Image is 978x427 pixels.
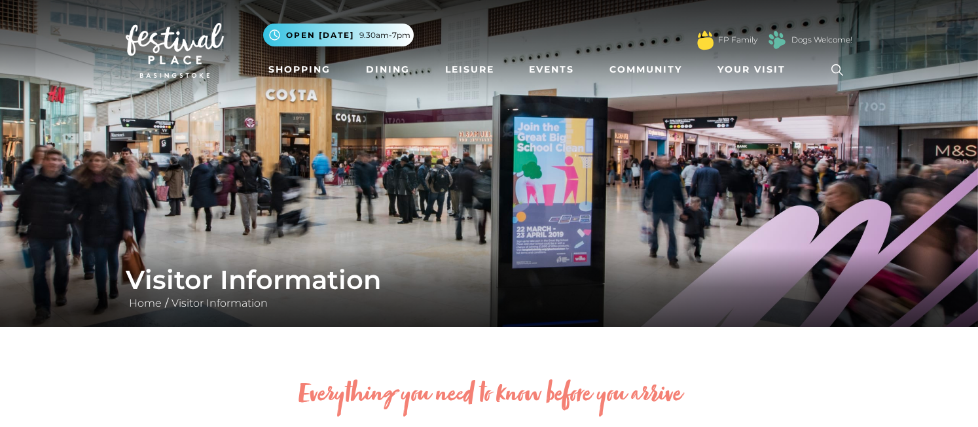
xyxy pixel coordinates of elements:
a: Visitor Information [168,297,271,309]
span: Open [DATE] [286,29,354,41]
a: Events [524,58,579,82]
span: 9.30am-7pm [359,29,410,41]
span: Your Visit [717,63,786,77]
a: Home [126,297,165,309]
h1: Visitor Information [126,264,852,296]
a: Dining [361,58,415,82]
a: Leisure [440,58,499,82]
a: Shopping [263,58,336,82]
div: / [116,264,862,311]
h2: Everything you need to know before you arrive [188,381,790,410]
a: Dogs Welcome! [791,34,852,46]
button: Open [DATE] 9.30am-7pm [263,24,414,46]
a: Community [604,58,687,82]
a: Your Visit [712,58,797,82]
img: Festival Place Logo [126,23,224,78]
a: FP Family [718,34,757,46]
